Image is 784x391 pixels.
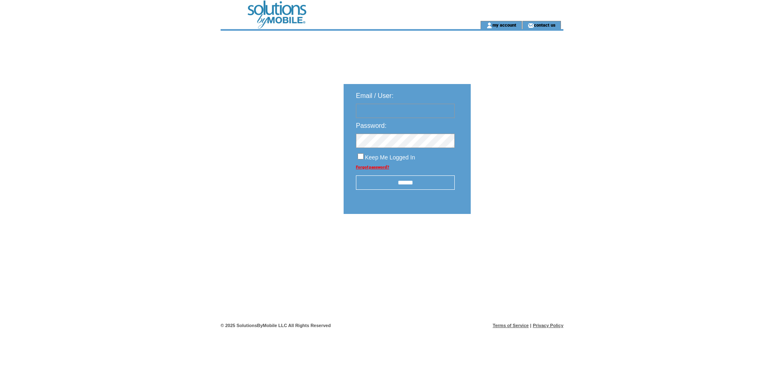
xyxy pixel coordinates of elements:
[492,22,516,27] a: my account
[365,154,415,161] span: Keep Me Logged In
[533,323,563,328] a: Privacy Policy
[221,323,331,328] span: © 2025 SolutionsByMobile LLC All Rights Reserved
[534,22,556,27] a: contact us
[356,165,389,169] a: Forgot password?
[356,122,387,129] span: Password:
[528,22,534,29] img: contact_us_icon.gif;jsessionid=91689CE44552BFD16B8458E39E4EF418
[356,92,394,99] span: Email / User:
[493,323,529,328] a: Terms of Service
[530,323,531,328] span: |
[495,234,536,245] img: transparent.png;jsessionid=91689CE44552BFD16B8458E39E4EF418
[486,22,492,29] img: account_icon.gif;jsessionid=91689CE44552BFD16B8458E39E4EF418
